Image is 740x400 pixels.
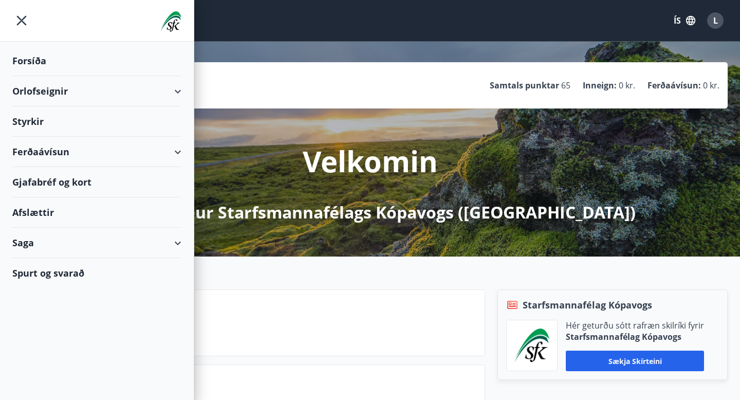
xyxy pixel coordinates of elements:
[703,8,728,33] button: L
[490,80,559,91] p: Samtals punktar
[561,80,570,91] span: 65
[105,201,636,224] p: á Mínar síður Starfsmannafélags Kópavogs ([GEOGRAPHIC_DATA])
[566,331,704,342] p: Starfsmannafélag Kópavogs
[12,137,181,167] div: Ferðaávísun
[12,228,181,258] div: Saga
[303,141,438,180] p: Velkomin
[583,80,617,91] p: Inneign :
[703,80,719,91] span: 0 kr.
[668,11,701,30] button: ÍS
[12,11,31,30] button: menu
[713,15,718,26] span: L
[160,11,181,32] img: union_logo
[12,258,181,288] div: Spurt og svarað
[647,80,701,91] p: Ferðaávísun :
[12,106,181,137] div: Styrkir
[12,76,181,106] div: Orlofseignir
[12,197,181,228] div: Afslættir
[514,329,549,362] img: x5MjQkxwhnYn6YREZUTEa9Q4KsBUeQdWGts9Dj4O.png
[12,167,181,197] div: Gjafabréf og kort
[619,80,635,91] span: 0 kr.
[566,351,704,371] button: Sækja skírteini
[523,298,652,312] span: Starfsmannafélag Kópavogs
[88,316,476,333] p: Næstu helgi
[12,46,181,76] div: Forsíða
[566,320,704,331] p: Hér geturðu sótt rafræn skilríki fyrir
